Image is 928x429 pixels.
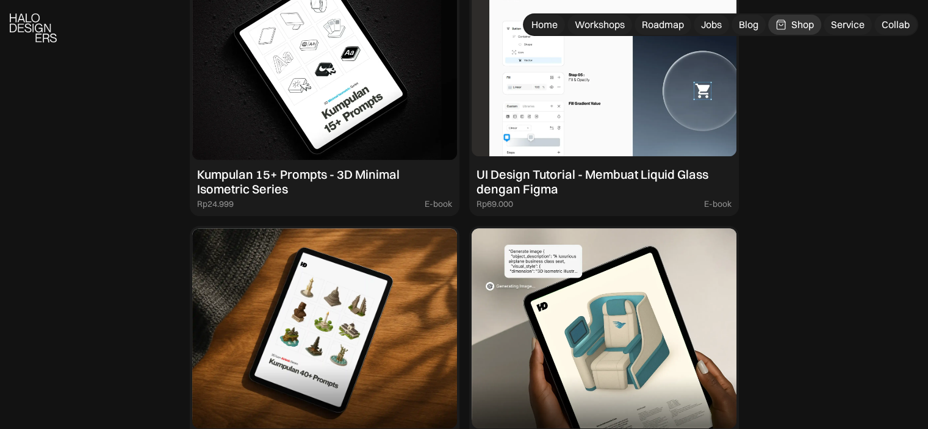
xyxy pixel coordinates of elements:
div: Kumpulan 15+ Prompts - 3D Minimal Isometric Series [197,167,452,196]
div: Rp69.000 [477,199,513,209]
div: Workshops [575,18,625,31]
div: Blog [739,18,758,31]
div: Service [831,18,865,31]
a: Blog [732,15,766,35]
a: Collab [874,15,917,35]
div: Roadmap [642,18,684,31]
div: UI Design Tutorial - Membuat Liquid Glass dengan Figma [477,167,732,196]
div: Rp24.999 [197,199,234,209]
div: Collab [882,18,910,31]
a: Service [824,15,872,35]
a: Home [524,15,565,35]
div: Home [531,18,558,31]
div: E-book [704,199,732,209]
a: Roadmap [635,15,691,35]
div: Jobs [701,18,722,31]
a: Jobs [694,15,729,35]
a: Shop [768,15,821,35]
a: Workshops [567,15,632,35]
div: E-book [425,199,452,209]
div: Shop [791,18,814,31]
